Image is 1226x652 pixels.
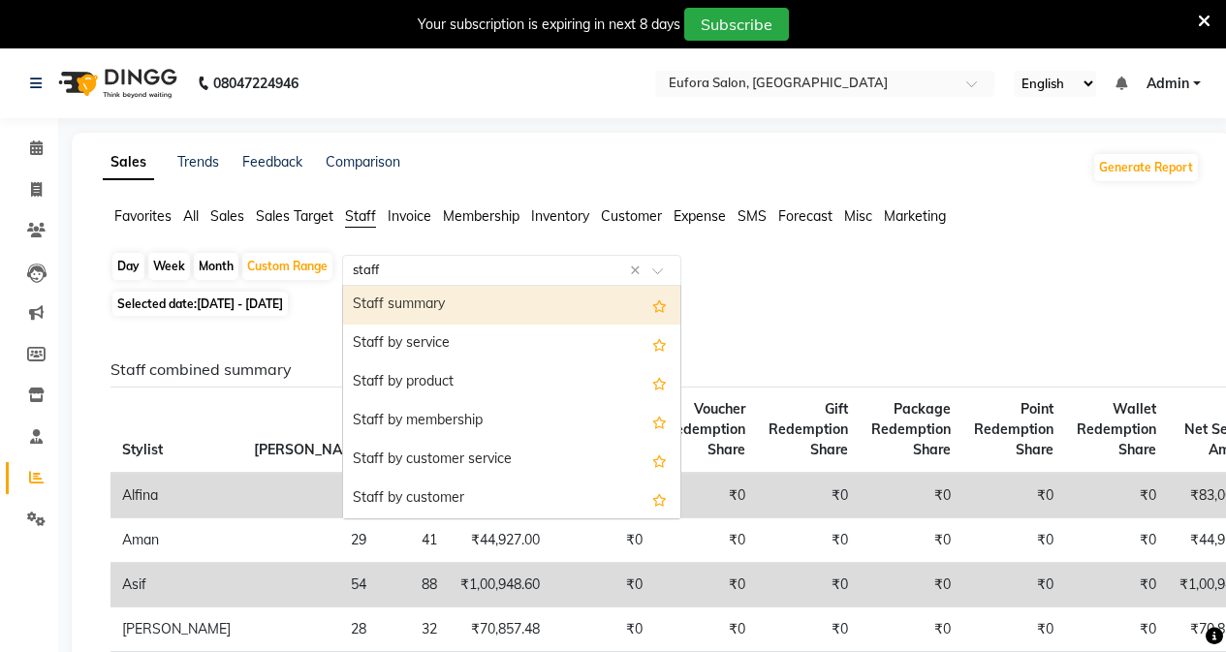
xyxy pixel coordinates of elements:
[962,473,1065,518] td: ₹0
[256,207,333,225] span: Sales Target
[103,145,154,180] a: Sales
[343,402,680,441] div: Staff by membership
[449,563,551,607] td: ₹1,00,948.60
[112,253,144,280] div: Day
[1147,74,1189,94] span: Admin
[418,15,680,35] div: Your subscription is expiring in next 8 days
[345,207,376,225] span: Staff
[757,473,860,518] td: ₹0
[630,261,646,281] span: Clear all
[654,473,757,518] td: ₹0
[757,518,860,563] td: ₹0
[378,607,449,652] td: 32
[110,473,242,518] td: Alfina
[343,363,680,402] div: Staff by product
[1077,400,1156,458] span: Wallet Redemption Share
[962,563,1065,607] td: ₹0
[769,400,848,458] span: Gift Redemption Share
[110,607,242,652] td: [PERSON_NAME]
[551,518,654,563] td: ₹0
[443,207,519,225] span: Membership
[242,518,378,563] td: 29
[974,400,1053,458] span: Point Redemption Share
[962,607,1065,652] td: ₹0
[531,207,589,225] span: Inventory
[654,563,757,607] td: ₹0
[343,286,680,325] div: Staff summary
[210,207,244,225] span: Sales
[1065,518,1168,563] td: ₹0
[449,607,551,652] td: ₹70,857.48
[844,207,872,225] span: Misc
[343,480,680,518] div: Staff by customer
[326,153,400,171] a: Comparison
[1065,607,1168,652] td: ₹0
[860,473,962,518] td: ₹0
[177,153,219,171] a: Trends
[962,518,1065,563] td: ₹0
[757,607,860,652] td: ₹0
[1065,473,1168,518] td: ₹0
[378,563,449,607] td: 88
[254,441,366,458] span: [PERSON_NAME]
[194,253,238,280] div: Month
[183,207,199,225] span: All
[343,325,680,363] div: Staff by service
[122,441,163,458] span: Stylist
[654,518,757,563] td: ₹0
[242,253,332,280] div: Custom Range
[551,607,654,652] td: ₹0
[738,207,767,225] span: SMS
[388,207,431,225] span: Invoice
[242,563,378,607] td: 54
[343,441,680,480] div: Staff by customer service
[654,607,757,652] td: ₹0
[757,563,860,607] td: ₹0
[378,518,449,563] td: 41
[213,56,299,110] b: 08047224946
[652,487,667,511] span: Add this report to Favorites List
[110,563,242,607] td: Asif
[551,563,654,607] td: ₹0
[652,449,667,472] span: Add this report to Favorites List
[778,207,833,225] span: Forecast
[197,296,283,311] span: [DATE] - [DATE]
[652,332,667,356] span: Add this report to Favorites List
[110,360,1184,379] h6: Staff combined summary
[242,607,378,652] td: 28
[1065,563,1168,607] td: ₹0
[148,253,190,280] div: Week
[884,207,946,225] span: Marketing
[1094,154,1198,181] button: Generate Report
[242,473,378,518] td: 51
[114,207,172,225] span: Favorites
[112,292,288,316] span: Selected date:
[652,410,667,433] span: Add this report to Favorites List
[860,607,962,652] td: ₹0
[242,153,302,171] a: Feedback
[684,8,789,41] button: Subscribe
[110,518,242,563] td: Aman
[601,207,662,225] span: Customer
[674,207,726,225] span: Expense
[871,400,951,458] span: Package Redemption Share
[342,285,681,519] ng-dropdown-panel: Options list
[666,400,745,458] span: Voucher Redemption Share
[652,294,667,317] span: Add this report to Favorites List
[449,518,551,563] td: ₹44,927.00
[860,563,962,607] td: ₹0
[652,371,667,394] span: Add this report to Favorites List
[49,56,182,110] img: logo
[860,518,962,563] td: ₹0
